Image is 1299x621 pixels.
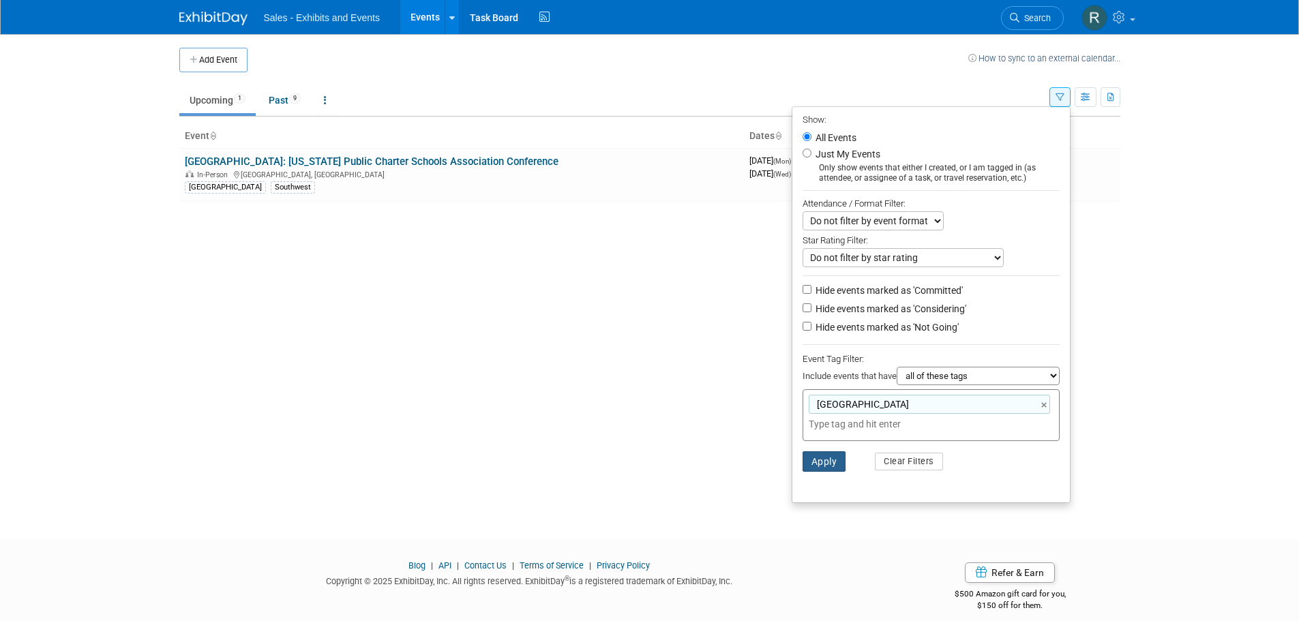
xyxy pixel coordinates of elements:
div: Show: [803,110,1060,127]
div: Only show events that either I created, or I am tagged in (as attendee, or assignee of a task, or... [803,163,1060,183]
a: Sort by Start Date [775,130,781,141]
div: Event Tag Filter: [803,351,1060,367]
a: Sort by Event Name [209,130,216,141]
sup: ® [565,575,569,582]
a: Refer & Earn [965,562,1055,583]
span: 1 [234,93,245,104]
div: [GEOGRAPHIC_DATA] [185,181,266,194]
span: | [428,560,436,571]
span: (Wed) [773,170,791,178]
a: API [438,560,451,571]
div: Copyright © 2025 ExhibitDay, Inc. All rights reserved. ExhibitDay is a registered trademark of Ex... [179,572,880,588]
label: Just My Events [813,147,880,161]
a: Privacy Policy [597,560,650,571]
div: Star Rating Filter: [803,230,1060,248]
div: Include events that have [803,367,1060,389]
label: Hide events marked as 'Committed' [813,284,963,297]
span: | [453,560,462,571]
a: Past9 [258,87,311,113]
span: [DATE] [749,155,795,166]
span: Search [1019,13,1051,23]
a: Contact Us [464,560,507,571]
img: In-Person Event [185,170,194,177]
a: Blog [408,560,425,571]
button: Apply [803,451,846,472]
div: Southwest [271,181,315,194]
label: Hide events marked as 'Not Going' [813,320,959,334]
a: Terms of Service [520,560,584,571]
div: $150 off for them. [900,600,1120,611]
img: ExhibitDay [179,12,248,25]
img: Renee Dietrich [1081,5,1107,31]
label: Hide events marked as 'Considering' [813,302,966,316]
th: Dates [744,125,932,148]
span: (Mon) [773,157,791,165]
span: Sales - Exhibits and Events [264,12,380,23]
span: In-Person [197,170,232,179]
div: Attendance / Format Filter: [803,196,1060,211]
a: Upcoming1 [179,87,256,113]
a: Search [1001,6,1064,30]
a: [GEOGRAPHIC_DATA]: [US_STATE] Public Charter Schools Association Conference [185,155,558,168]
span: [GEOGRAPHIC_DATA] [814,397,909,411]
label: All Events [813,133,856,142]
input: Type tag and hit enter [809,417,1000,431]
span: 9 [289,93,301,104]
span: [DATE] [749,168,791,179]
th: Event [179,125,744,148]
span: | [509,560,518,571]
button: Clear Filters [875,453,943,470]
a: × [1041,397,1050,413]
a: How to sync to an external calendar... [968,53,1120,63]
div: [GEOGRAPHIC_DATA], [GEOGRAPHIC_DATA] [185,168,738,179]
div: $500 Amazon gift card for you, [900,579,1120,611]
span: | [586,560,595,571]
button: Add Event [179,48,248,72]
